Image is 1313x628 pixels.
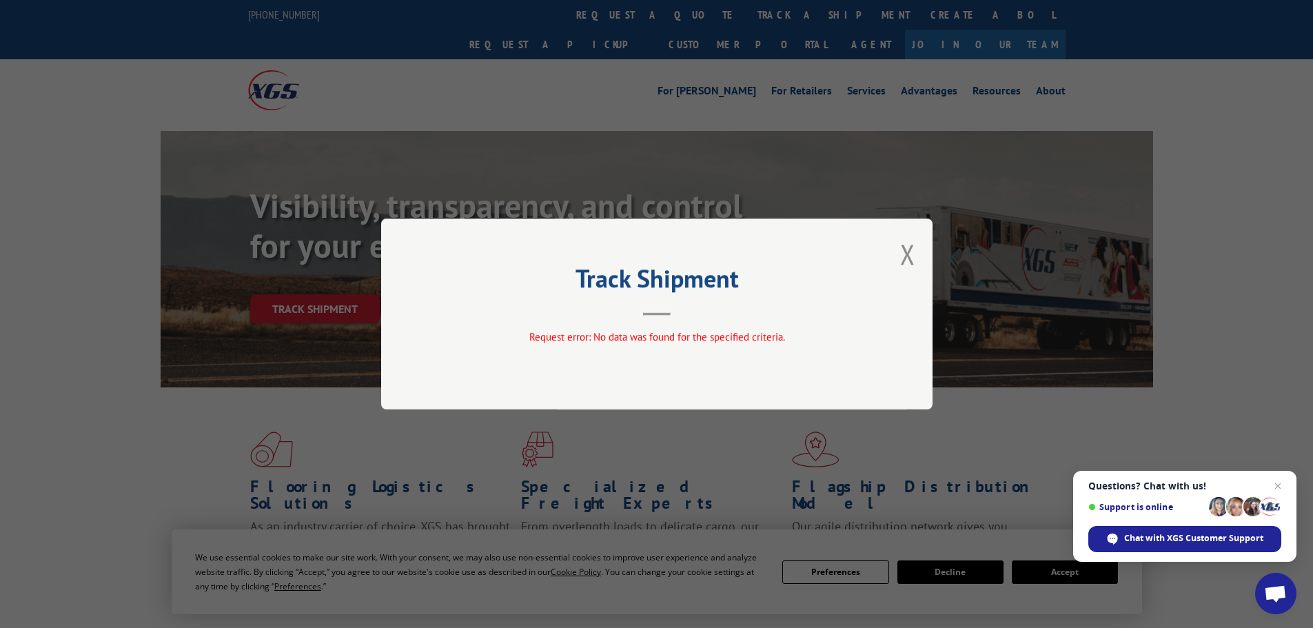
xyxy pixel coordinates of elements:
button: Close modal [900,236,915,272]
span: Questions? Chat with us! [1088,480,1281,492]
div: Open chat [1255,573,1296,614]
span: Close chat [1270,478,1286,494]
div: Chat with XGS Customer Support [1088,526,1281,552]
span: Chat with XGS Customer Support [1124,532,1263,545]
span: Support is online [1088,502,1204,512]
h2: Track Shipment [450,269,864,295]
span: Request error: No data was found for the specified criteria. [529,330,784,343]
